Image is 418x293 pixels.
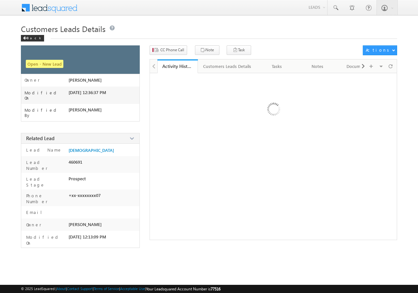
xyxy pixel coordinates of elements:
a: Notes [297,59,338,73]
div: Activity History [162,63,193,69]
span: CC Phone Call [160,47,184,53]
span: © 2025 LeadSquared | | | | | [21,286,220,292]
a: Contact Support [67,286,93,291]
button: Task [227,45,251,55]
label: Email [24,209,47,215]
a: Tasks [257,59,297,73]
span: +xx-xxxxxxxx07 [69,193,101,198]
a: Activity History [157,59,198,73]
span: Related Lead [26,135,55,141]
div: Actions [366,47,392,53]
button: Note [195,45,219,55]
label: Lead Stage [24,176,66,188]
a: About [56,286,66,291]
label: Modified By [24,107,69,118]
label: Owner [24,222,41,228]
span: 77516 [211,286,220,291]
label: Owner [24,77,40,83]
button: Actions [363,45,397,55]
a: Documents [338,59,378,73]
a: [DEMOGRAPHIC_DATA] [69,148,114,153]
div: Documents [343,62,373,70]
label: Phone Number [24,193,66,204]
span: 460691 [69,159,82,165]
span: Prospect [69,176,86,181]
div: Back [21,35,44,41]
div: Notes [303,62,332,70]
div: Tasks [262,62,292,70]
label: Modified On [24,234,66,246]
button: CC Phone Call [150,45,187,55]
label: Modified On [24,90,69,101]
span: Your Leadsquared Account Number is [146,286,220,291]
span: [DATE] 12:36:37 PM [69,90,106,95]
label: Lead Name [24,147,62,153]
span: [PERSON_NAME] [69,77,102,83]
label: Lead Number [24,159,66,171]
a: Terms of Service [94,286,119,291]
div: Customers Leads Details [203,62,251,70]
span: [PERSON_NAME] [69,222,102,227]
a: Customers Leads Details [198,59,257,73]
img: Loading ... [239,76,307,144]
span: [DATE] 12:13:09 PM [69,234,106,239]
a: Acceptable Use [120,286,145,291]
span: Customers Leads Details [21,24,105,34]
span: [PERSON_NAME] [69,107,102,112]
span: Open - New Lead [26,60,63,68]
